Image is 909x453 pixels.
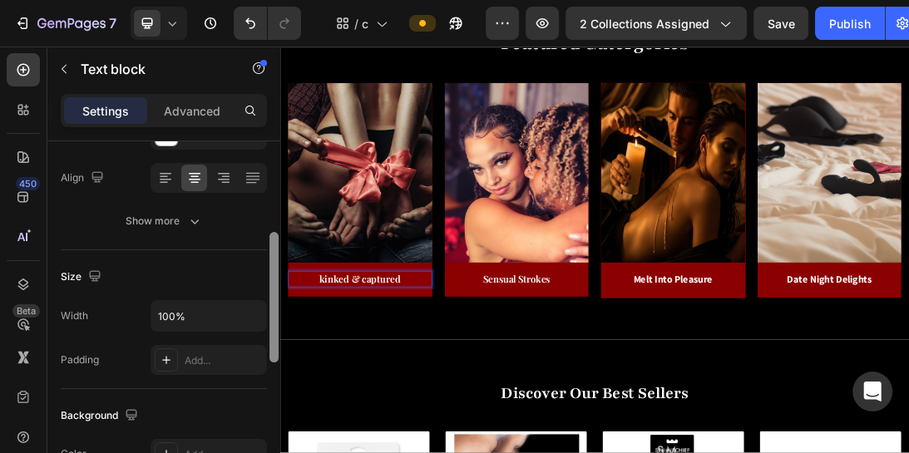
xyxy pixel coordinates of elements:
a: Image Title [509,58,738,343]
span: couples play [362,15,369,32]
p: Advanced [164,102,220,120]
div: Undo/Redo [234,7,301,40]
p: Text block [81,59,222,79]
input: Auto [151,301,266,331]
button: 2 collections assigned [566,7,747,40]
img: Alt Image [509,58,738,343]
div: Open Intercom Messenger [852,372,892,411]
p: 7 [109,13,116,33]
div: Add... [185,353,263,368]
div: Publish [829,15,871,32]
div: Align [61,167,107,190]
div: Padding [61,352,99,367]
button: Show more [61,206,267,236]
div: Show more [126,213,203,229]
div: Size [61,266,105,288]
button: Save [753,7,808,40]
button: Publish [815,7,885,40]
p: Settings [82,102,129,120]
div: Background [61,405,141,427]
div: Beta [12,304,40,318]
span: 2 collections assigned [580,15,709,32]
span: Save [768,17,795,31]
p: Melt Into Pleasure [511,358,736,382]
span: / [354,15,358,32]
div: 450 [16,177,40,190]
div: Width [61,308,88,323]
iframe: Design area [280,47,909,453]
button: 7 [7,7,124,40]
